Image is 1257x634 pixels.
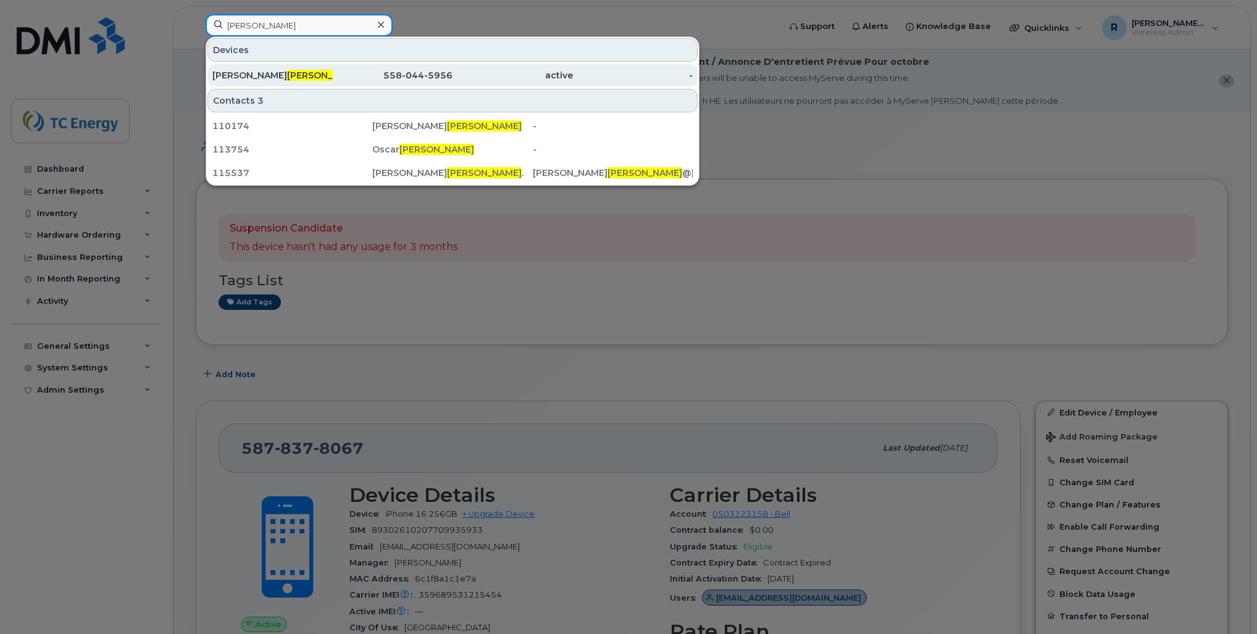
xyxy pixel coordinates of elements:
div: 110174 [212,120,372,132]
div: 113754 [212,143,372,156]
span: [PERSON_NAME] [608,167,682,178]
a: 115537[PERSON_NAME][PERSON_NAME].[PERSON_NAME][PERSON_NAME]@[DOMAIN_NAME] [207,162,698,184]
div: 115537 [212,167,372,179]
div: [PERSON_NAME] . [372,167,532,179]
div: [PERSON_NAME] [212,69,333,81]
div: active [453,69,573,81]
iframe: Messenger Launcher [1203,580,1248,625]
a: [PERSON_NAME][PERSON_NAME]558-044-5956active- [207,64,698,86]
div: Contacts [207,89,698,112]
div: Oscar [372,143,532,156]
a: 113754Oscar[PERSON_NAME]- [207,138,698,161]
div: 558-044-5956 [333,69,453,81]
span: [PERSON_NAME] [447,167,522,178]
span: [PERSON_NAME] [287,70,362,81]
div: [PERSON_NAME] [372,120,532,132]
span: [PERSON_NAME] [447,120,522,131]
div: - [533,143,693,156]
span: [PERSON_NAME] [399,144,474,155]
a: 110174[PERSON_NAME][PERSON_NAME]- [207,115,698,137]
div: [PERSON_NAME] @[DOMAIN_NAME] [533,167,693,179]
div: Devices [207,38,698,62]
div: - [533,120,693,132]
div: - [573,69,693,81]
span: 3 [257,94,264,107]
